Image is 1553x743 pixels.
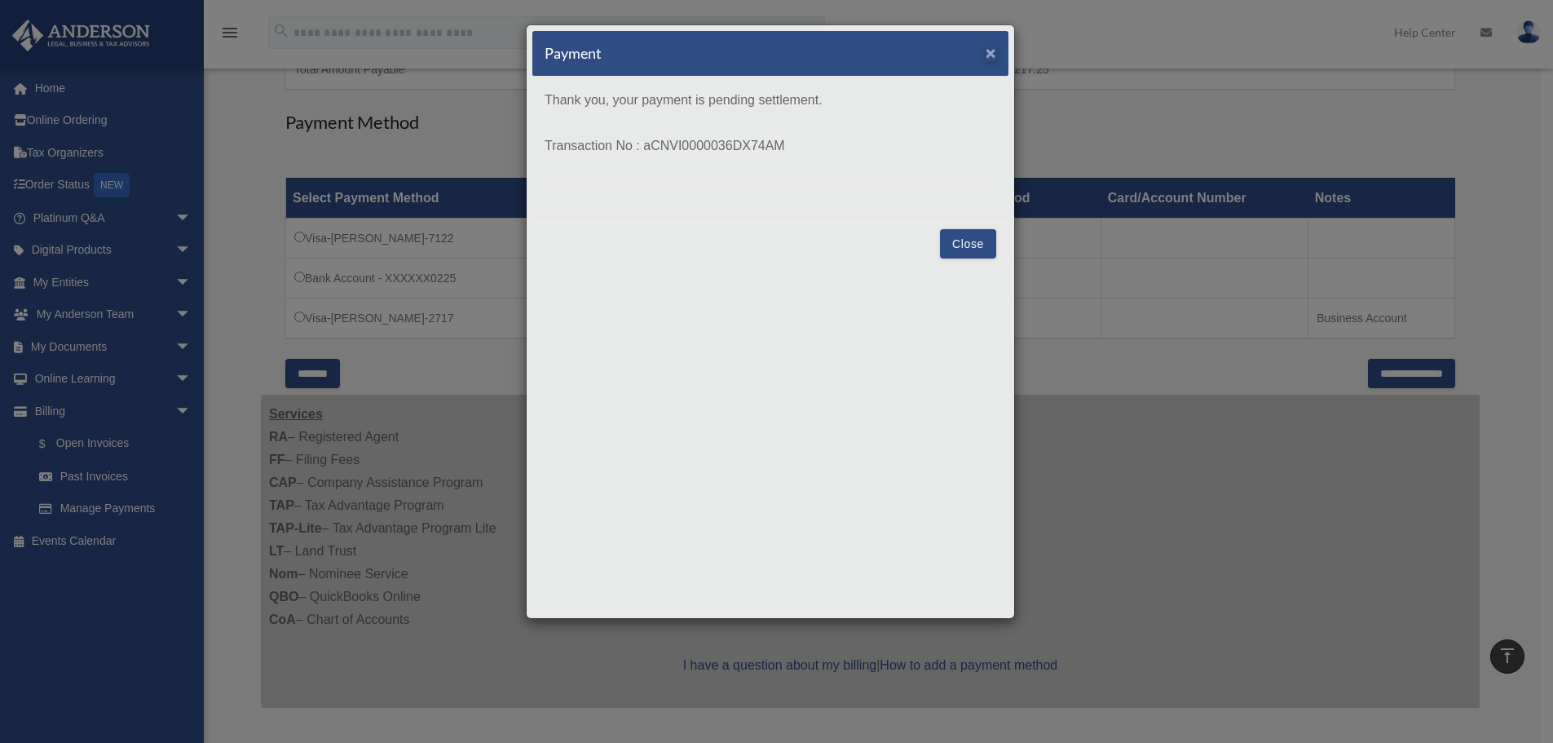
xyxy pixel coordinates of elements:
p: Thank you, your payment is pending settlement. [545,89,996,112]
h5: Payment [545,43,602,64]
button: Close [986,44,996,61]
button: Close [940,229,996,259]
span: × [986,43,996,62]
p: Transaction No : aCNVI0000036DX74AM [545,135,996,157]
